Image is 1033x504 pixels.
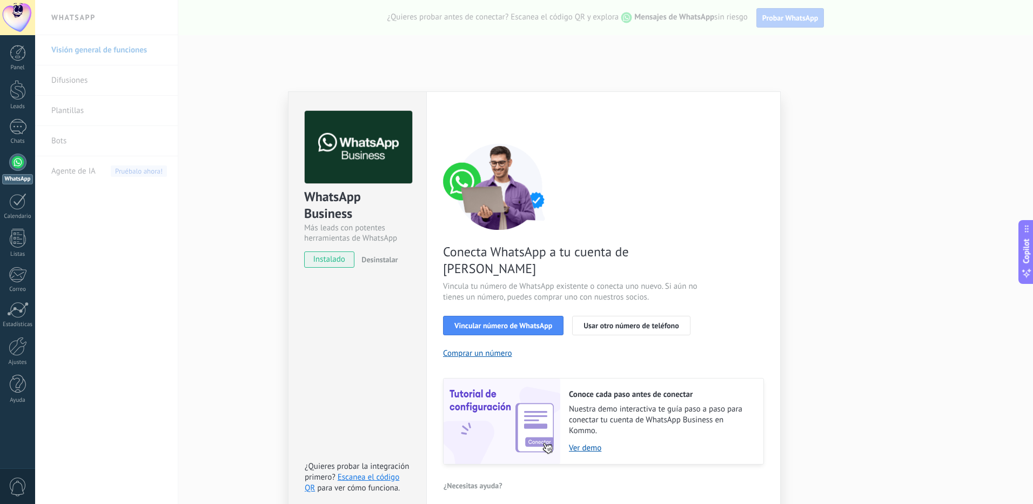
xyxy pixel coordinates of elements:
[2,103,33,110] div: Leads
[569,443,753,453] a: Ver demo
[2,251,33,258] div: Listas
[2,213,33,220] div: Calendario
[17,39,179,129] div: © 2025 derechos reservados |
[1021,239,1032,264] span: Copilot
[443,478,503,494] button: ¿Necesitas ayuda?
[2,321,33,328] div: Estadísticas
[2,138,33,145] div: Chats
[304,188,411,223] div: WhatsApp Business
[443,281,700,303] span: Vincula tu número de WhatsApp existente o conecta uno nuevo. Si aún no tienes un número, puedes c...
[305,461,410,482] span: ¿Quieres probar la integración primero?
[443,143,556,230] img: connect number
[305,472,399,493] a: Escanea el código QR
[17,39,179,81] h1: Kommo: soybrandonsoto
[569,404,753,436] span: Nuestra demo interactiva te guía paso a paso para conectar tu cuenta de WhatsApp Business en Kommo.
[2,286,33,293] div: Correo
[2,64,33,71] div: Panel
[305,251,354,268] span: instalado
[444,482,502,489] span: ¿Necesitas ayuda?
[305,111,412,184] img: logo_main.png
[361,255,398,264] span: Desinstalar
[357,251,398,268] button: Desinstalar
[2,359,33,366] div: Ajustes
[443,243,700,277] span: Conecta WhatsApp a tu cuenta de [PERSON_NAME]
[454,322,552,329] span: Vincular número de WhatsApp
[443,348,512,359] button: Comprar un número
[2,174,33,184] div: WhatsApp
[572,316,690,335] button: Usar otro número de teléfono
[569,389,753,400] h2: Conoce cada paso antes de conectar
[2,397,33,404] div: Ayuda
[443,316,564,335] button: Vincular número de WhatsApp
[583,322,679,329] span: Usar otro número de teléfono
[317,483,400,493] span: para ver cómo funciona.
[304,223,411,243] div: Más leads con potentes herramientas de WhatsApp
